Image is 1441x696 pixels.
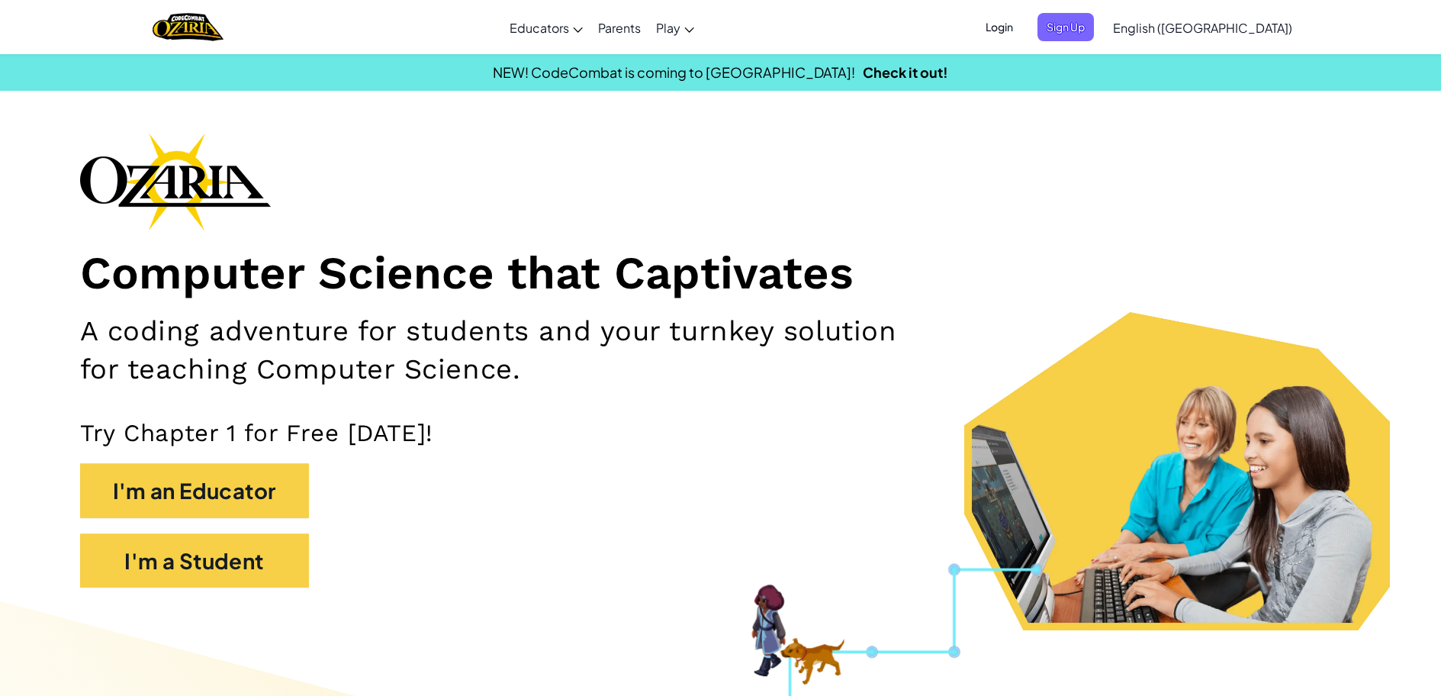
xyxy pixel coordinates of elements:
[80,312,939,388] h2: A coding adventure for students and your turnkey solution for teaching Computer Science.
[80,418,1362,448] p: Try Chapter 1 for Free [DATE]!
[153,11,224,43] a: Ozaria by CodeCombat logo
[656,20,680,36] span: Play
[863,63,948,81] a: Check it out!
[493,63,855,81] span: NEW! CodeCombat is coming to [GEOGRAPHIC_DATA]!
[1037,13,1094,41] button: Sign Up
[80,246,1362,301] h1: Computer Science that Captivates
[502,7,590,48] a: Educators
[976,13,1022,41] button: Login
[153,11,224,43] img: Home
[80,533,309,588] button: I'm a Student
[80,463,309,517] button: I'm an Educator
[648,7,702,48] a: Play
[1105,7,1300,48] a: English ([GEOGRAPHIC_DATA])
[590,7,648,48] a: Parents
[510,20,569,36] span: Educators
[80,133,271,230] img: Ozaria branding logo
[1113,20,1292,36] span: English ([GEOGRAPHIC_DATA])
